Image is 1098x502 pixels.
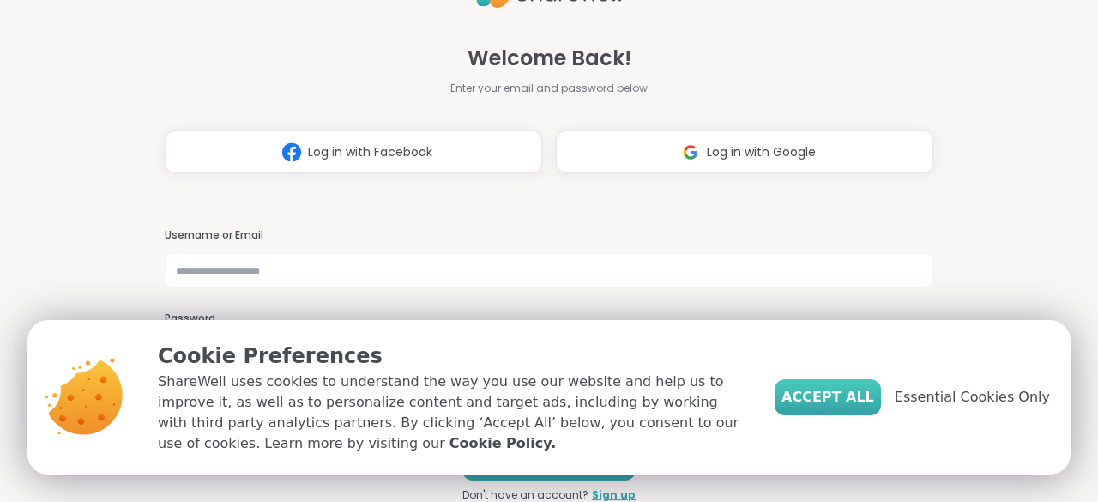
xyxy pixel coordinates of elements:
[450,81,648,96] span: Enter your email and password below
[158,372,747,454] p: ShareWell uses cookies to understand the way you use our website and help us to improve it, as we...
[165,130,542,173] button: Log in with Facebook
[165,311,933,326] h3: Password
[781,387,874,408] span: Accept All
[468,43,631,74] span: Welcome Back!
[674,136,707,168] img: ShareWell Logomark
[556,130,933,173] button: Log in with Google
[308,143,432,161] span: Log in with Facebook
[775,379,881,415] button: Accept All
[449,433,556,454] a: Cookie Policy.
[158,341,747,372] p: Cookie Preferences
[275,136,308,168] img: ShareWell Logomark
[895,387,1050,408] span: Essential Cookies Only
[707,143,816,161] span: Log in with Google
[165,228,933,243] h3: Username or Email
